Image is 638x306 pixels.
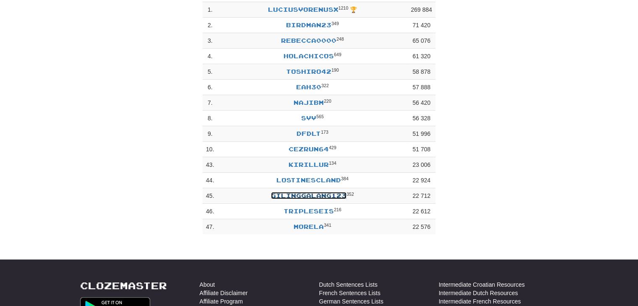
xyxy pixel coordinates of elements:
sup: Level 322 [321,83,329,88]
td: 4 . [203,49,217,64]
td: 9 . [203,126,217,142]
sup: Level 134 [329,161,336,166]
sup: Level 1210 [339,5,348,10]
a: kirillur [289,161,329,168]
sup: Level 220 [324,99,331,104]
a: Intermediate French Resources [439,297,521,306]
a: Holachicos [284,52,334,60]
td: 56 420 [407,95,435,111]
td: 71 420 [407,18,435,33]
td: 45 . [203,188,217,204]
sup: Level 384 [341,176,349,181]
td: 7 . [203,95,217,111]
td: 43 . [203,157,217,173]
td: 51 708 [407,142,435,157]
td: 57 888 [407,80,435,95]
sup: Level 565 [316,114,324,119]
a: Morela [294,223,324,230]
td: 22 612 [407,204,435,219]
a: Toshiro42 [286,68,331,75]
td: 269 884 [407,2,435,18]
td: 2 . [203,18,217,33]
td: 46 . [203,204,217,219]
sup: Level 248 [336,36,344,41]
a: Intermediate Croatian Resources [439,280,525,289]
sup: Level 216 [334,207,341,212]
sup: Level 649 [334,52,341,57]
a: lostinescland [276,176,341,184]
td: 3 . [203,33,217,49]
a: GIlinggalang123 [271,192,346,199]
a: Rebecca0000 [281,37,336,44]
sup: Level 341 [324,223,331,228]
a: Cezrun64 [289,145,329,153]
sup: Level 352 [346,192,354,197]
td: 1 . [203,2,217,18]
sup: Level 173 [321,130,328,135]
td: 22 576 [407,219,435,235]
a: German Sentences Lists [319,297,383,306]
td: 22 924 [407,173,435,188]
a: NajibM [294,99,324,106]
td: 47 . [203,219,217,235]
td: 44 . [203,173,217,188]
td: 6 . [203,80,217,95]
sup: Level 349 [331,21,339,26]
a: LuciusVorenusX [268,6,339,13]
td: 61 320 [407,49,435,64]
a: Tripleseis [284,207,334,215]
td: 23 006 [407,157,435,173]
a: French Sentences Lists [319,289,380,297]
a: About [200,280,215,289]
sup: Level 429 [329,145,336,150]
a: svv [301,114,316,122]
a: Affiliate Program [200,297,243,306]
td: 65 076 [407,33,435,49]
td: 51 996 [407,126,435,142]
td: 58 878 [407,64,435,80]
a: Intermediate Dutch Resources [439,289,518,297]
td: 8 . [203,111,217,126]
td: 56 328 [407,111,435,126]
a: Clozemaster [80,280,167,291]
td: 22 712 [407,188,435,204]
span: 🏆 [350,6,357,13]
a: Affiliate Disclaimer [200,289,248,297]
td: 10 . [203,142,217,157]
a: dfdlt [297,130,321,137]
td: 5 . [203,64,217,80]
a: Dutch Sentences Lists [319,280,378,289]
sup: Level 190 [331,67,339,73]
a: birdman23 [286,21,331,29]
a: EAH30 [296,83,321,91]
